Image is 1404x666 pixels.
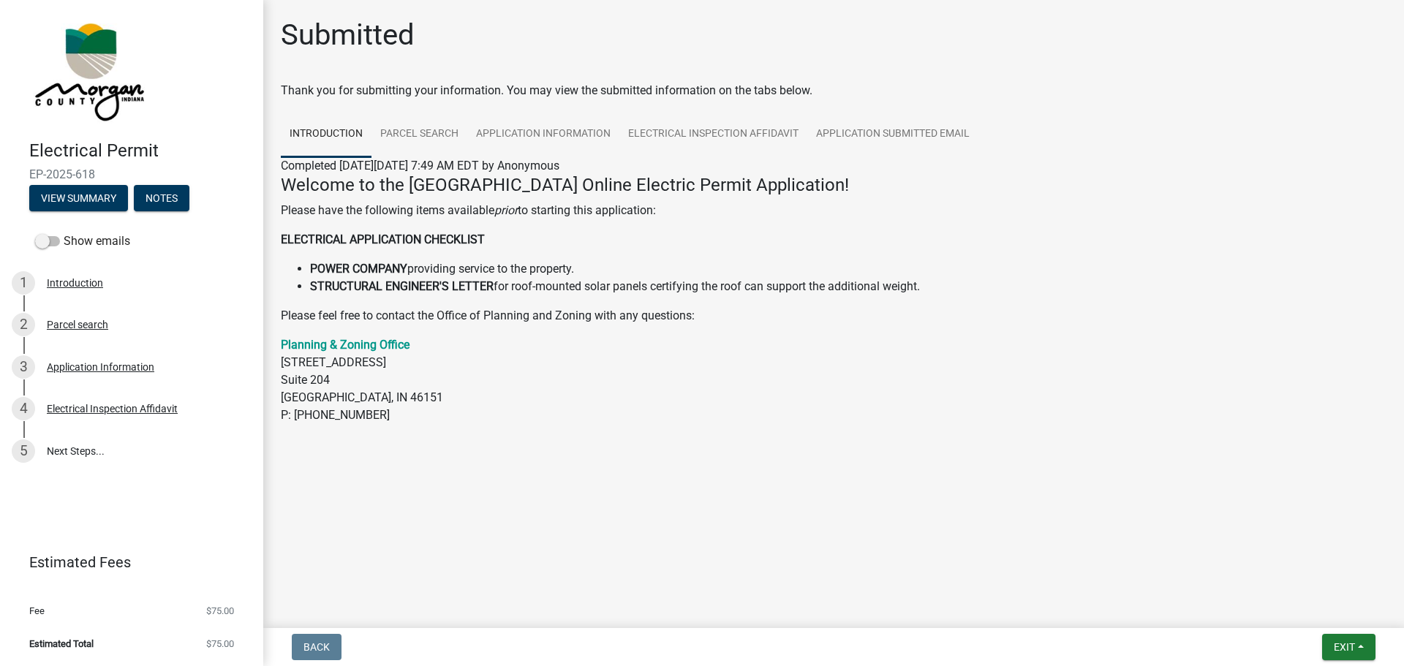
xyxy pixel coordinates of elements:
[292,634,341,660] button: Back
[29,140,252,162] h4: Electrical Permit
[1334,641,1355,653] span: Exit
[310,278,1386,295] li: for roof-mounted solar panels certifying the roof can support the additional weight.
[47,362,154,372] div: Application Information
[206,639,234,648] span: $75.00
[807,111,978,158] a: Application Submitted Email
[12,439,35,463] div: 5
[371,111,467,158] a: Parcel search
[12,397,35,420] div: 4
[310,262,407,276] strong: POWER COMPANY
[134,193,189,205] wm-modal-confirm: Notes
[206,606,234,616] span: $75.00
[12,313,35,336] div: 2
[47,319,108,330] div: Parcel search
[281,18,415,53] h1: Submitted
[281,232,485,246] strong: ELECTRICAL APPLICATION CHECKLIST
[134,185,189,211] button: Notes
[303,641,330,653] span: Back
[29,639,94,648] span: Estimated Total
[310,279,494,293] strong: STRUCTURAL ENGINEER'S LETTER
[281,307,1386,325] p: Please feel free to contact the Office of Planning and Zoning with any questions:
[1322,634,1375,660] button: Exit
[281,336,1386,424] p: [STREET_ADDRESS] Suite 204 [GEOGRAPHIC_DATA], IN 46151 P: [PHONE_NUMBER]
[29,185,128,211] button: View Summary
[281,159,559,173] span: Completed [DATE][DATE] 7:49 AM EDT by Anonymous
[281,338,409,352] a: Planning & Zoning Office
[619,111,807,158] a: Electrical Inspection Affidavit
[12,548,240,577] a: Estimated Fees
[281,202,1386,219] p: Please have the following items available to starting this application:
[281,175,1386,196] h4: Welcome to the [GEOGRAPHIC_DATA] Online Electric Permit Application!
[12,355,35,379] div: 3
[281,111,371,158] a: Introduction
[310,260,1386,278] li: providing service to the property.
[494,203,518,217] i: prior
[29,193,128,205] wm-modal-confirm: Summary
[12,271,35,295] div: 1
[29,167,234,181] span: EP-2025-618
[47,404,178,414] div: Electrical Inspection Affidavit
[29,15,147,125] img: Morgan County, Indiana
[281,82,1386,99] div: Thank you for submitting your information. You may view the submitted information on the tabs below.
[47,278,103,288] div: Introduction
[467,111,619,158] a: Application Information
[35,232,130,250] label: Show emails
[29,606,45,616] span: Fee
